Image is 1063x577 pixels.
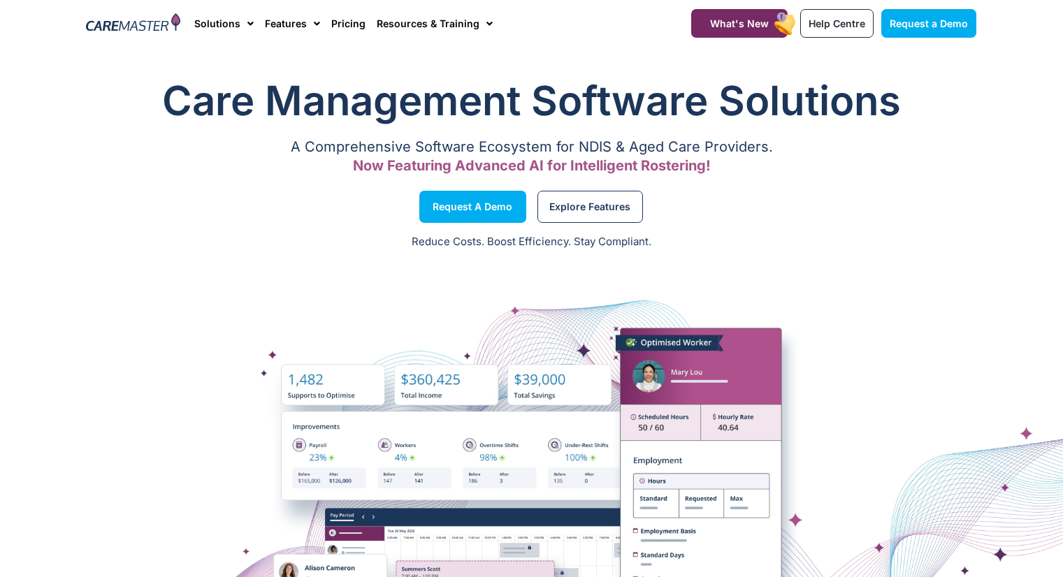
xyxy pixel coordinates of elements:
[353,157,711,174] span: Now Featuring Advanced AI for Intelligent Rostering!
[881,9,976,38] a: Request a Demo
[710,17,769,29] span: What's New
[419,191,526,223] a: Request a Demo
[549,203,630,210] span: Explore Features
[8,234,1055,250] p: Reduce Costs. Boost Efficiency. Stay Compliant.
[87,73,977,129] h1: Care Management Software Solutions
[433,203,512,210] span: Request a Demo
[890,17,968,29] span: Request a Demo
[87,143,977,152] p: A Comprehensive Software Ecosystem for NDIS & Aged Care Providers.
[809,17,865,29] span: Help Centre
[800,9,874,38] a: Help Centre
[537,191,643,223] a: Explore Features
[86,13,180,34] img: CareMaster Logo
[691,9,788,38] a: What's New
